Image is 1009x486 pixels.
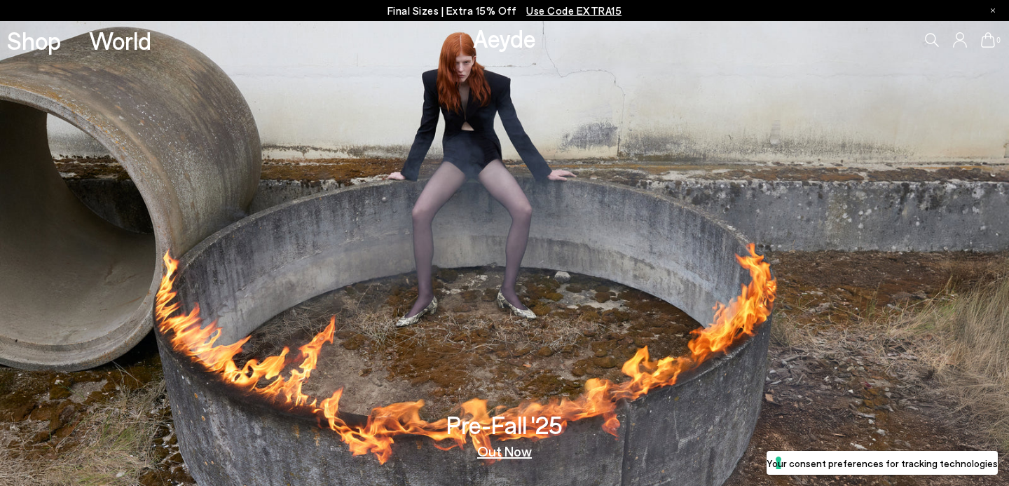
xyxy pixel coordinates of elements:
label: Your consent preferences for tracking technologies [767,456,998,471]
button: Your consent preferences for tracking technologies [767,451,998,475]
a: World [89,28,151,53]
a: Aeyde [473,23,536,53]
h3: Pre-Fall '25 [446,412,563,437]
a: 0 [981,32,995,48]
p: Final Sizes | Extra 15% Off [387,2,622,20]
a: Out Now [477,444,532,458]
span: Navigate to /collections/ss25-final-sizes [526,4,622,17]
a: Shop [7,28,61,53]
span: 0 [995,36,1002,44]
